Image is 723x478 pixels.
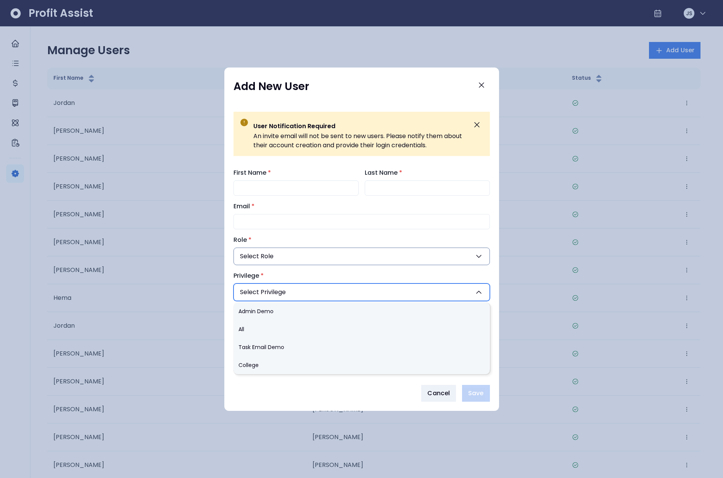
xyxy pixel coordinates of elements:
[233,168,354,177] label: First Name
[473,77,490,93] button: Close
[233,338,490,356] li: Task Email Demo
[427,389,450,398] span: Cancel
[233,235,485,245] label: Role
[253,122,335,130] span: User Notification Required
[233,202,485,211] label: Email
[240,252,274,261] span: Select Role
[253,132,465,150] p: An invite email will not be sent to new users. Please notify them about their account creation an...
[468,389,483,398] span: Save
[462,385,490,402] button: Save
[233,80,309,93] h1: Add New User
[470,118,484,132] button: Dismiss
[233,356,490,374] li: College
[421,385,456,402] button: Cancel
[240,288,286,297] span: Select Privilege
[233,303,490,320] li: Admin Demo
[233,271,485,280] label: Privilege
[233,320,490,338] li: All
[365,168,485,177] label: Last Name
